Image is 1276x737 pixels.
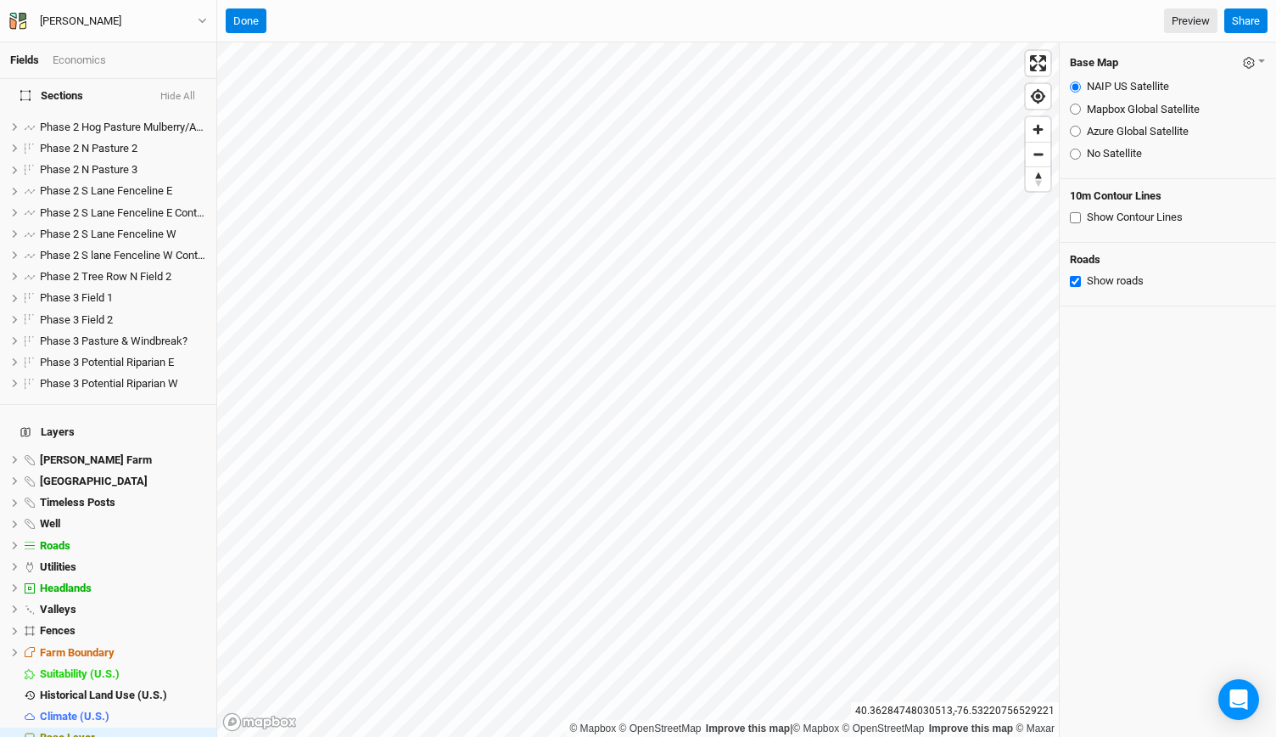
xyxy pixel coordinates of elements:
div: Phase 2 Tree Row N Field 2 [40,270,206,284]
div: Phase 3 Pasture & Windbreak? [40,335,206,348]
a: Mapbox [569,723,616,734]
button: Reset bearing to north [1026,166,1050,191]
div: Timeless Posts [40,496,206,509]
span: Phase 3 Potential Riparian E [40,356,174,368]
div: | [569,720,1055,737]
span: Farm Boundary [40,646,115,659]
span: Well [40,517,60,530]
div: Phase 3 Potential Riparian E [40,356,206,369]
a: Mapbox logo [222,712,297,732]
div: Matt Bomgardner [40,13,121,30]
label: Show Contour Lines [1087,210,1183,225]
div: Bomgardner Farm [40,453,206,467]
span: Suitability (U.S.) [40,667,120,680]
span: Climate (U.S.) [40,710,109,723]
a: OpenStreetMap [842,723,925,734]
div: Phase 2 N Pasture 3 [40,163,206,177]
div: Climate (U.S.) [40,710,206,723]
span: Phase 2 S Lane Fenceline E [40,184,172,197]
div: Headlands [40,582,206,595]
span: Fences [40,624,76,637]
a: Fields [10,53,39,66]
span: [GEOGRAPHIC_DATA] [40,475,148,487]
div: Farm Boundary [40,646,206,660]
div: Utilities [40,560,206,574]
button: Done [226,8,266,34]
span: Sections [20,89,83,103]
span: Utilities [40,560,76,573]
label: Azure Global Satellite [1087,124,1189,139]
span: Zoom out [1026,143,1050,166]
span: Phase 2 N Pasture 2 [40,142,137,155]
span: Roads [40,539,70,552]
div: Roads [40,539,206,553]
span: Headlands [40,582,92,594]
label: NAIP US Satellite [1087,79,1169,94]
button: Zoom in [1026,117,1050,142]
span: Historical Land Use (U.S.) [40,689,167,701]
span: [PERSON_NAME] Farm [40,453,152,466]
span: Phase 3 Pasture & Windbreak? [40,335,187,347]
button: Hide All [159,91,196,103]
button: Zoom out [1026,142,1050,166]
div: Phase 2 N Pasture 2 [40,142,206,155]
span: Reset bearing to north [1026,167,1050,191]
div: Manure Lagoon [40,475,206,488]
h4: Base Map [1070,56,1118,70]
span: Phase 2 S Lane Fenceline W [40,228,176,240]
div: Phase 3 Field 2 [40,313,206,327]
span: Phase 2 N Pasture 3 [40,163,137,176]
div: Phase 2 S lane Fenceline W Continued [40,249,206,262]
span: Phase 2 S lane Fenceline W Continued [40,249,224,262]
button: [PERSON_NAME] [8,12,208,31]
a: OpenStreetMap [619,723,702,734]
span: Phase 2 S Lane Fenceline E Continued [40,206,223,219]
button: Find my location [1026,84,1050,109]
div: [PERSON_NAME] [40,13,121,30]
div: Fences [40,624,206,638]
div: Phase 3 Potential Riparian W [40,377,206,391]
div: Well [40,517,206,531]
div: Valleys [40,603,206,616]
a: Maxar [1016,723,1055,734]
div: Economics [53,53,106,68]
span: Phase 2 Hog Pasture Mulberry/Apricot Patch [40,121,254,133]
a: Improve this map [706,723,790,734]
span: Phase 3 Potential Riparian W [40,377,178,390]
span: Phase 2 Tree Row N Field 2 [40,270,171,283]
span: Phase 3 Field 1 [40,291,113,304]
h4: 10m Contour Lines [1070,189,1266,203]
label: Show roads [1087,273,1144,289]
div: Phase 3 Field 1 [40,291,206,305]
span: Phase 3 Field 2 [40,313,113,326]
h4: Layers [10,415,206,449]
span: Timeless Posts [40,496,115,509]
div: Suitability (U.S.) [40,667,206,681]
span: Valleys [40,603,76,616]
a: Preview [1164,8,1217,34]
div: Phase 2 S Lane Fenceline E Continued [40,206,206,220]
div: 40.36284748030513 , -76.53220756529221 [851,702,1059,720]
label: Mapbox Global Satellite [1087,102,1200,117]
a: Mapbox [792,723,839,734]
div: Historical Land Use (U.S.) [40,689,206,702]
label: No Satellite [1087,146,1142,161]
h4: Roads [1070,253,1266,267]
button: Enter fullscreen [1026,51,1050,76]
a: Improve this map [929,723,1013,734]
div: Phase 2 S Lane Fenceline W [40,228,206,241]
div: Open Intercom Messenger [1218,679,1259,720]
canvas: Map [217,42,1059,737]
button: Share [1224,8,1268,34]
div: Phase 2 S Lane Fenceline E [40,184,206,198]
div: Phase 2 Hog Pasture Mulberry/Apricot Patch [40,121,206,134]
